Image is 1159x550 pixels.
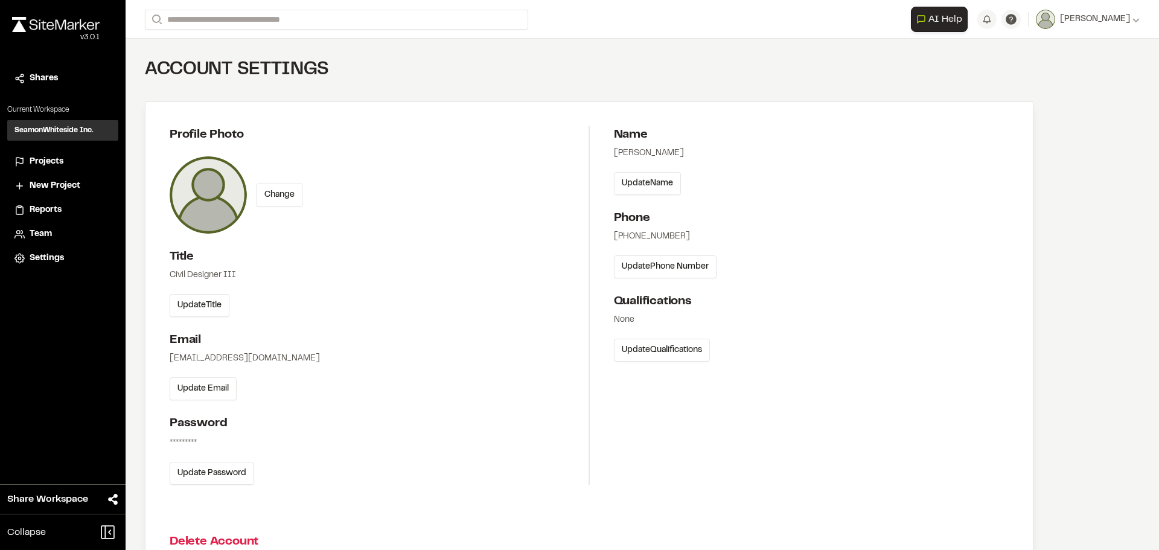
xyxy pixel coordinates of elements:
[170,156,247,234] img: User upload
[14,228,111,241] a: Team
[170,377,237,400] button: Update Email
[7,492,88,507] span: Share Workspace
[30,228,52,241] span: Team
[614,255,717,278] button: UpdatePhone Number
[170,462,254,485] button: Update Password
[170,352,589,365] div: [EMAIL_ADDRESS][DOMAIN_NAME]
[170,156,247,234] div: Click or Drag and Drop to change photo
[1060,13,1130,26] span: [PERSON_NAME]
[14,72,111,85] a: Shares
[614,126,1010,144] h2: Name
[614,293,1010,311] h2: Qualifications
[7,104,118,115] p: Current Workspace
[1036,10,1140,29] button: [PERSON_NAME]
[145,58,1033,82] h1: Account Settings
[14,155,111,168] a: Projects
[14,179,111,193] a: New Project
[614,172,681,195] button: UpdateName
[614,339,710,362] button: UpdateQualifications
[1036,10,1055,29] img: User
[614,230,1010,243] div: [PHONE_NUMBER]
[30,179,80,193] span: New Project
[928,12,962,27] span: AI Help
[614,313,1010,327] div: None
[30,252,64,265] span: Settings
[12,17,100,32] img: rebrand.png
[170,126,589,144] h2: Profile Photo
[14,203,111,217] a: Reports
[7,525,46,540] span: Collapse
[14,252,111,265] a: Settings
[30,155,63,168] span: Projects
[170,248,589,266] h2: Title
[30,203,62,217] span: Reports
[170,294,229,317] button: UpdateTitle
[14,125,94,136] h3: SeamonWhiteside Inc.
[30,72,58,85] span: Shares
[614,209,1010,228] h2: Phone
[170,415,589,433] h2: Password
[257,184,302,206] button: Change
[911,7,968,32] button: Open AI Assistant
[911,7,972,32] div: Open AI Assistant
[12,32,100,43] div: Oh geez...please don't...
[145,10,167,30] button: Search
[170,269,589,282] div: Civil Designer III
[614,147,1010,160] div: [PERSON_NAME]
[170,331,589,350] h2: Email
